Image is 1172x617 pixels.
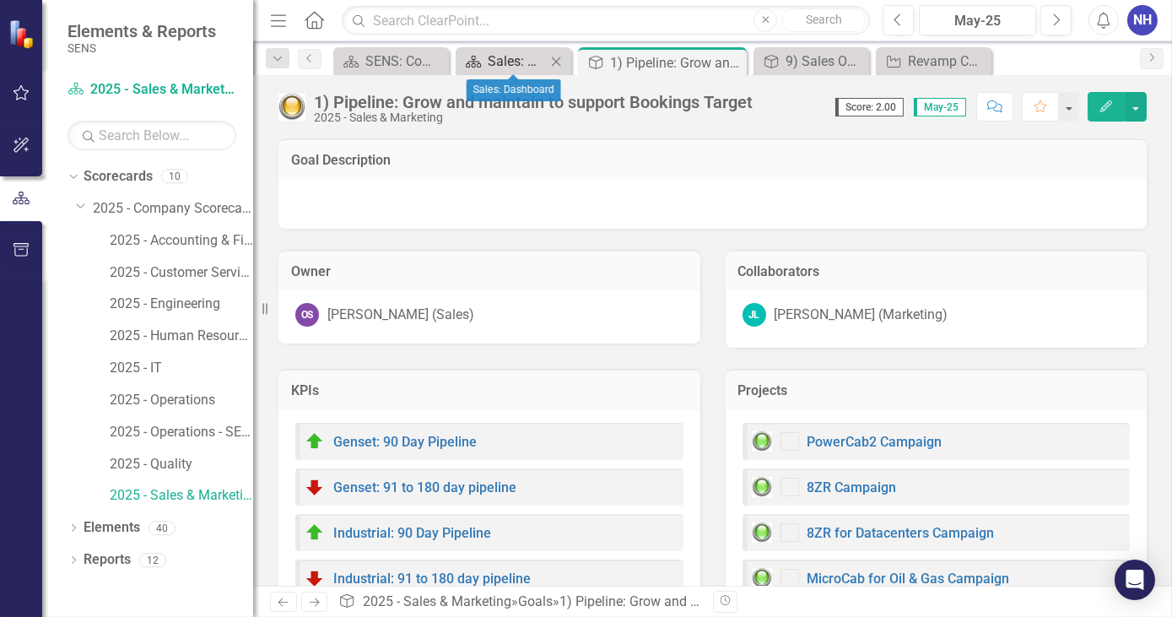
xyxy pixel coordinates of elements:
[758,51,865,72] a: 9) Sales Ops & BI: Sales Improvement via Enablement & insights
[338,593,699,612] div: » »
[305,568,325,588] img: Below Target
[110,295,253,314] a: 2025 - Engineering
[925,11,1030,31] div: May-25
[919,5,1036,35] button: May-25
[786,51,865,72] div: 9) Sales Ops & BI: Sales Improvement via Enablement & insights
[365,51,445,72] div: SENS: Company Scorecard
[342,6,870,35] input: Search ClearPoint...
[305,431,325,452] img: On Target
[908,51,987,72] div: Revamp Customer T&Cs
[807,571,1010,587] a: MicroCab for Oil & Gas Campaign
[161,170,188,184] div: 10
[295,303,319,327] div: OS
[110,359,253,378] a: 2025 - IT
[305,522,325,543] img: On Target
[110,423,253,442] a: 2025 - Operations - SENS Legacy KPIs
[68,80,236,100] a: 2025 - Sales & Marketing
[291,153,1134,168] h3: Goal Description
[68,121,236,150] input: Search Below...
[278,94,305,121] img: Yellow: At Risk/Needs Attention
[84,518,140,538] a: Elements
[807,434,942,450] a: PowerCab2 Campaign
[84,550,131,570] a: Reports
[314,93,753,111] div: 1) Pipeline: Grow and maintain to support Bookings Target
[110,231,253,251] a: 2025 - Accounting & Finance
[559,593,908,609] div: 1) Pipeline: Grow and maintain to support Bookings Target
[333,525,491,541] a: Industrial: 90 Day Pipeline
[752,522,772,543] img: Green: On Track
[338,51,445,72] a: SENS: Company Scorecard
[807,525,995,541] a: 8ZR for Datacenters Campaign
[149,521,176,535] div: 40
[110,455,253,474] a: 2025 - Quality
[738,264,1135,279] h3: Collaborators
[1115,560,1155,600] div: Open Intercom Messenger
[775,306,948,325] div: [PERSON_NAME] (Marketing)
[518,593,553,609] a: Goals
[752,568,772,588] img: Green: On Track
[738,383,1135,398] h3: Projects
[68,21,216,41] span: Elements & Reports
[752,477,772,497] img: Green: On Track
[110,263,253,283] a: 2025 - Customer Service
[291,264,688,279] h3: Owner
[835,98,904,116] span: Score: 2.00
[363,593,511,609] a: 2025 - Sales & Marketing
[610,52,743,73] div: 1) Pipeline: Grow and maintain to support Bookings Target
[327,306,474,325] div: [PERSON_NAME] (Sales)
[110,327,253,346] a: 2025 - Human Resources
[743,303,766,327] div: JL
[93,199,253,219] a: 2025 - Company Scorecard
[110,391,253,410] a: 2025 - Operations
[333,571,531,587] a: Industrial: 91 to 180 day pipeline
[752,431,772,452] img: Green: On Track
[488,51,546,72] div: Sales: Dashboard
[291,383,688,398] h3: KPIs
[460,51,546,72] a: Sales: Dashboard
[333,479,516,495] a: Genset: 91 to 180 day pipeline
[7,18,39,50] img: ClearPoint Strategy
[781,8,866,32] button: Search
[914,98,966,116] span: May-25
[314,111,753,124] div: 2025 - Sales & Marketing
[1127,5,1158,35] button: NH
[807,479,897,495] a: 8ZR Campaign
[139,553,166,567] div: 12
[68,41,216,55] small: SENS
[333,434,477,450] a: Genset: 90 Day Pipeline
[305,477,325,497] img: Below Target
[110,486,253,506] a: 2025 - Sales & Marketing
[467,79,561,101] div: Sales: Dashboard
[880,51,987,72] a: Revamp Customer T&Cs
[84,167,153,187] a: Scorecards
[806,13,842,26] span: Search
